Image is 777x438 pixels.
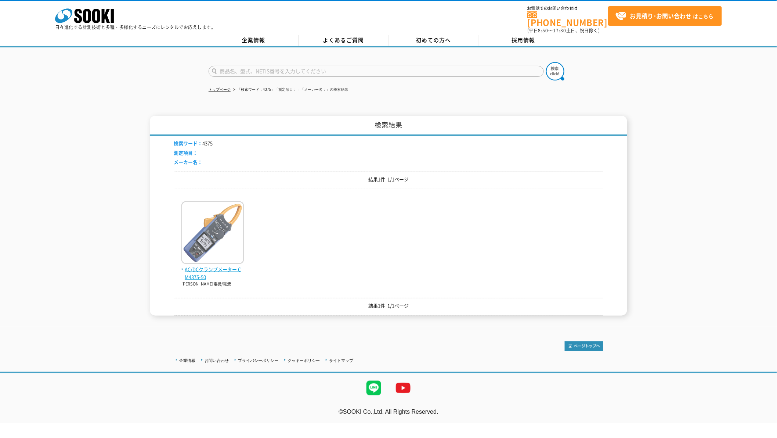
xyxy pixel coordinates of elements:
a: トップページ [209,87,231,91]
p: 結果1件 1/1ページ [174,302,603,310]
li: 「検索ワード：4375」「測定項目：」「メーカー名：」の検索結果 [232,86,348,94]
span: (平日 ～ 土日、祝日除く) [527,27,600,34]
p: 結果1件 1/1ページ [174,176,603,183]
a: 企業情報 [179,358,195,363]
p: [PERSON_NAME]電機/電流 [181,281,244,287]
strong: お見積り･お問い合わせ [630,11,692,20]
a: テストMail [749,416,777,422]
h1: 検索結果 [150,116,627,136]
a: 企業情報 [209,35,299,46]
a: サイトマップ [329,358,353,363]
input: 商品名、型式、NETIS番号を入力してください [209,66,544,77]
span: 検索ワード： [174,140,202,147]
img: CM4375-50 [181,201,244,266]
a: プライバシーポリシー [238,358,278,363]
span: 17:30 [553,27,566,34]
span: 8:50 [538,27,549,34]
img: LINE [359,373,388,403]
a: [PHONE_NUMBER] [527,11,608,26]
a: 採用情報 [478,35,568,46]
img: トップページへ [565,341,603,351]
p: 日々進化する計測技術と多種・多様化するニーズにレンタルでお応えします。 [55,25,216,29]
span: AC/DCクランプメーター CM4375-50 [181,266,244,281]
span: メーカー名： [174,158,202,165]
li: 4375 [174,140,213,147]
img: YouTube [388,373,418,403]
span: 初めての方へ [416,36,451,44]
a: お問い合わせ [205,358,229,363]
span: はこちら [615,11,714,22]
a: お見積り･お問い合わせはこちら [608,6,722,26]
a: 初めての方へ [388,35,478,46]
a: よくあるご質問 [299,35,388,46]
a: クッキーポリシー [288,358,320,363]
span: お電話でのお問い合わせは [527,6,608,11]
a: AC/DCクランプメーター CM4375-50 [181,258,244,281]
span: 測定項目： [174,149,198,156]
img: btn_search.png [546,62,564,80]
